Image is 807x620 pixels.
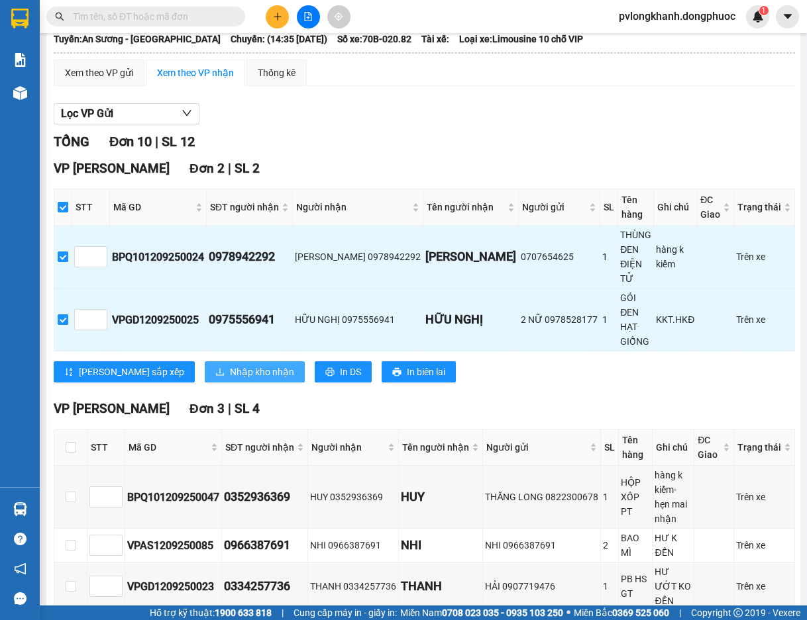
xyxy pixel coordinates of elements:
div: Trên xe [736,312,792,327]
div: HUY [401,488,480,506]
div: 0334257736 [224,577,305,596]
div: Trên xe [736,538,792,553]
div: [PERSON_NAME] 0978942292 [295,249,421,264]
button: printerIn DS [315,361,372,382]
button: aim [327,5,350,28]
div: VPAS1209250085 [127,537,219,554]
strong: 1900 633 818 [215,607,272,618]
td: VPGD1209250023 [125,562,222,611]
div: HƯ ƯỚT KO ĐỀN [655,564,692,608]
td: HUY [399,466,483,529]
strong: 0369 525 060 [612,607,669,618]
div: KKT.HKĐ [656,312,694,327]
div: 0975556941 [209,310,290,329]
span: VP [PERSON_NAME] [54,401,170,416]
div: hàng k kiểm-hẹn mai nhận [655,468,692,526]
div: hàng k kiểm [656,242,694,271]
div: 0978942292 [209,247,290,266]
div: BPQ101209250047 [127,489,219,506]
div: Trên xe [736,490,792,504]
img: warehouse-icon [13,502,27,516]
div: 1 [602,312,616,327]
span: download [215,367,225,378]
span: SL 12 [162,134,195,150]
td: BPQ101209250024 [110,226,207,288]
button: plus [266,5,289,28]
span: [PERSON_NAME] sắp xếp [79,365,184,379]
th: Tên hàng [618,189,654,226]
th: STT [72,189,110,226]
td: 0966387691 [222,529,308,562]
span: ĐC Giao [700,193,720,222]
td: BPQ101209250047 [125,466,222,529]
span: Loại xe: Limousine 10 chỗ VIP [459,32,583,46]
span: Đơn 2 [189,161,225,176]
span: Miền Nam [400,605,563,620]
span: In DS [340,365,361,379]
span: | [228,161,231,176]
td: HỮU DINH [423,226,519,288]
th: SL [601,429,619,466]
div: BPQ101209250024 [112,249,204,265]
span: Lọc VP Gửi [61,105,113,122]
sup: 1 [759,6,769,15]
div: Xem theo VP nhận [157,66,234,80]
div: HUY 0352936369 [310,490,396,504]
div: Trên xe [736,249,792,264]
span: Số xe: 70B-020.82 [337,32,411,46]
td: 0978942292 [207,226,293,288]
span: sort-ascending [64,367,74,378]
div: GÓI ĐEN HẠT GIỐNG [620,290,651,349]
div: 1 [603,490,616,504]
th: STT [87,429,125,466]
img: logo-vxr [11,9,28,28]
div: NHI 0966387691 [310,538,396,553]
span: Miền Bắc [574,605,669,620]
div: Xem theo VP gửi [65,66,133,80]
div: NHI [401,536,480,554]
div: [PERSON_NAME] [425,247,516,266]
div: VPGD1209250025 [112,312,204,328]
span: search [55,12,64,21]
span: Chuyến: (14:35 [DATE]) [231,32,327,46]
button: file-add [297,5,320,28]
span: Mã GD [113,200,193,214]
img: warehouse-icon [13,86,27,100]
div: Trên xe [736,579,792,594]
div: PB HS GT [621,572,650,601]
td: VPAS1209250085 [125,529,222,562]
th: Ghi chú [654,189,697,226]
th: SL [600,189,618,226]
span: SĐT người nhận [225,440,294,455]
button: printerIn biên lai [382,361,456,382]
span: Tên người nhận [427,200,505,214]
span: Nhập kho nhận [230,365,294,379]
div: 2 [603,538,616,553]
div: 1 [603,579,616,594]
div: 2 NỮ 0978528177 [521,312,598,327]
span: | [282,605,284,620]
td: NHI [399,529,483,562]
div: HỮU NGHỊ [425,310,516,329]
div: 0966387691 [224,536,305,554]
button: sort-ascending[PERSON_NAME] sắp xếp [54,361,195,382]
input: Tìm tên, số ĐT hoặc mã đơn [73,9,229,24]
span: | [679,605,681,620]
button: downloadNhập kho nhận [205,361,305,382]
span: SL 2 [235,161,260,176]
span: Cung cấp máy in - giấy in: [294,605,397,620]
span: Người nhận [296,200,409,214]
td: 0334257736 [222,562,308,611]
td: 0975556941 [207,288,293,351]
span: Đơn 3 [189,401,225,416]
span: 1 [761,6,766,15]
div: 1 [602,249,616,264]
span: down [182,108,192,118]
div: THÙNG ĐEN ĐIỆN TỬ [620,228,651,286]
div: NHI 0966387691 [485,538,598,553]
span: caret-down [782,11,794,22]
span: TỔNG [54,134,89,150]
b: Tuyến: An Sương - [GEOGRAPHIC_DATA] [54,34,221,44]
img: icon-new-feature [752,11,764,22]
td: THANH [399,562,483,611]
